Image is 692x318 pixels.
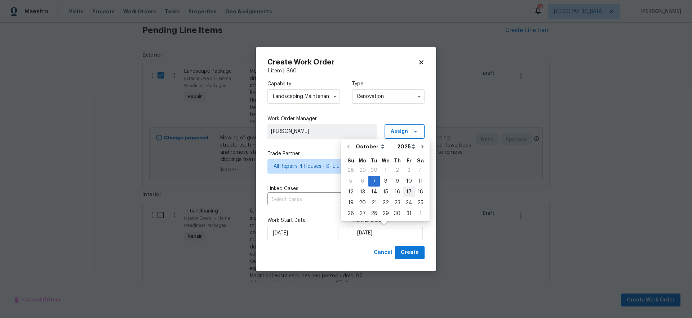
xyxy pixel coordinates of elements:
abbr: Monday [359,158,367,163]
div: 29 [380,209,391,219]
div: 8 [380,176,391,186]
div: 1 item | [267,67,425,75]
div: 19 [345,198,356,208]
div: 6 [356,176,368,186]
div: 24 [403,198,415,208]
span: Create [401,248,419,257]
div: 28 [345,165,356,175]
button: Go to next month [417,139,428,154]
div: Tue Sep 30 2025 [368,165,380,176]
input: M/D/YYYY [267,226,338,240]
div: 20 [356,198,368,208]
div: 23 [391,198,403,208]
label: Trade Partner [267,150,425,157]
div: 22 [380,198,391,208]
div: Thu Oct 16 2025 [391,187,403,197]
div: 1 [380,165,391,175]
div: Tue Oct 14 2025 [368,187,380,197]
div: 16 [391,187,403,197]
span: All Repairs 4 Houses - STL-L [274,163,408,170]
abbr: Saturday [417,158,424,163]
div: 29 [356,165,368,175]
div: Wed Oct 15 2025 [380,187,391,197]
button: Show options [331,92,339,101]
div: 11 [415,176,426,186]
div: Sun Oct 19 2025 [345,197,356,208]
input: Select... [267,89,340,104]
div: Sat Oct 11 2025 [415,176,426,187]
label: Work Order Manager [267,115,425,122]
input: Select... [352,89,425,104]
abbr: Wednesday [382,158,390,163]
abbr: Tuesday [371,158,377,163]
div: 12 [345,187,356,197]
div: Fri Oct 10 2025 [403,176,415,187]
div: Wed Oct 01 2025 [380,165,391,176]
label: Work Start Date [267,217,340,224]
div: Thu Oct 23 2025 [391,197,403,208]
abbr: Sunday [347,158,354,163]
div: 4 [415,165,426,175]
div: 10 [403,176,415,186]
div: Fri Oct 03 2025 [403,165,415,176]
div: 1 [415,209,426,219]
input: Select cases [267,194,404,205]
div: Mon Oct 20 2025 [356,197,368,208]
h2: Create Work Order [267,59,418,66]
div: Mon Oct 06 2025 [356,176,368,187]
div: Fri Oct 24 2025 [403,197,415,208]
div: 15 [380,187,391,197]
div: Tue Oct 21 2025 [368,197,380,208]
div: 18 [415,187,426,197]
div: 17 [403,187,415,197]
div: 13 [356,187,368,197]
div: 31 [403,209,415,219]
div: 14 [368,187,380,197]
div: Wed Oct 08 2025 [380,176,391,187]
div: 2 [391,165,403,175]
div: Wed Oct 22 2025 [380,197,391,208]
div: Sat Oct 25 2025 [415,197,426,208]
abbr: Thursday [394,158,401,163]
span: Linked Cases [267,185,298,192]
button: Cancel [371,246,395,259]
div: 28 [368,209,380,219]
div: Thu Oct 09 2025 [391,176,403,187]
div: 27 [356,209,368,219]
div: Thu Oct 02 2025 [391,165,403,176]
div: Mon Oct 13 2025 [356,187,368,197]
select: Month [354,141,395,152]
button: Create [395,246,425,259]
div: Wed Oct 29 2025 [380,208,391,219]
div: Sun Sep 28 2025 [345,165,356,176]
abbr: Friday [407,158,412,163]
div: 30 [368,165,380,175]
div: Sat Oct 18 2025 [415,187,426,197]
span: [PERSON_NAME] [271,128,373,135]
div: 21 [368,198,380,208]
div: 26 [345,209,356,219]
div: 25 [415,198,426,208]
div: Sat Oct 04 2025 [415,165,426,176]
button: Show options [415,92,423,101]
div: Mon Sep 29 2025 [356,165,368,176]
span: Cancel [374,248,392,257]
div: Tue Oct 07 2025 [368,176,380,187]
div: Thu Oct 30 2025 [391,208,403,219]
div: 3 [403,165,415,175]
span: Assign [391,128,408,135]
div: Tue Oct 28 2025 [368,208,380,219]
div: Sat Nov 01 2025 [415,208,426,219]
input: M/D/YYYY [352,226,423,240]
div: 30 [391,209,403,219]
label: Capability [267,80,340,88]
div: 9 [391,176,403,186]
select: Year [395,141,417,152]
div: Sun Oct 26 2025 [345,208,356,219]
div: 7 [368,176,380,186]
button: Go to previous month [343,139,354,154]
div: Sun Oct 05 2025 [345,176,356,187]
span: $ 60 [287,68,297,73]
div: 5 [345,176,356,186]
div: Fri Oct 31 2025 [403,208,415,219]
